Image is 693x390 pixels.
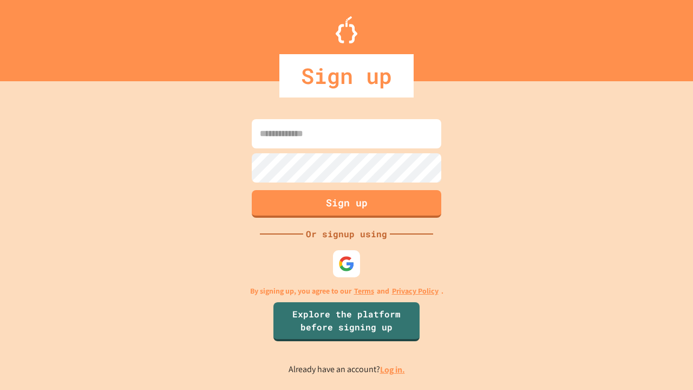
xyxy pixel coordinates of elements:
[273,302,420,341] a: Explore the platform before signing up
[250,285,443,297] p: By signing up, you agree to our and .
[354,285,374,297] a: Terms
[279,54,414,97] div: Sign up
[380,364,405,375] a: Log in.
[289,363,405,376] p: Already have an account?
[392,285,439,297] a: Privacy Policy
[252,190,441,218] button: Sign up
[303,227,390,240] div: Or signup using
[338,256,355,272] img: google-icon.svg
[336,16,357,43] img: Logo.svg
